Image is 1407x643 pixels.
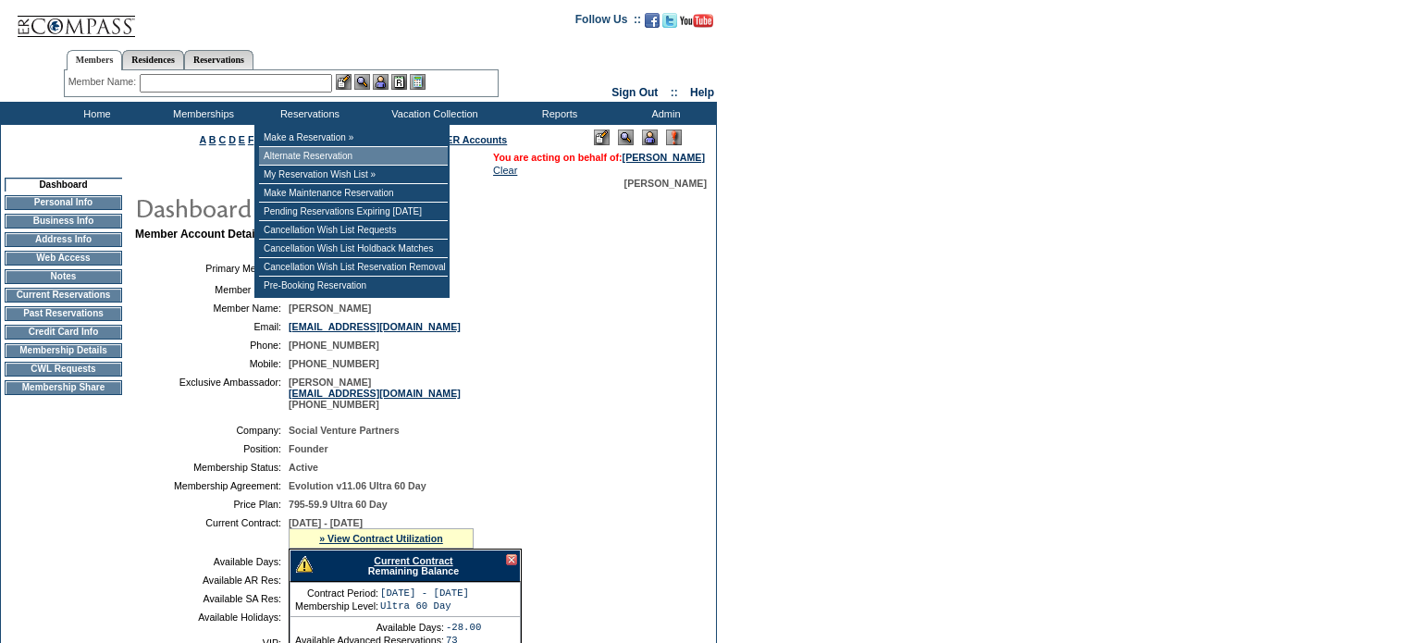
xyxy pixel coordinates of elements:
td: Available SA Res: [142,593,281,604]
img: Subscribe to our YouTube Channel [680,14,713,28]
img: There are insufficient days and/or tokens to cover this reservation [296,556,313,573]
a: [EMAIL_ADDRESS][DOMAIN_NAME] [289,321,461,332]
td: Email: [142,321,281,332]
td: Available AR Res: [142,575,281,586]
td: Phone: [142,340,281,351]
span: 795-59.9 Ultra 60 Day [289,499,388,510]
td: Membership Status: [142,462,281,473]
td: Business Info [5,214,122,229]
span: [PHONE_NUMBER] [289,358,379,369]
td: Past Reservations [5,306,122,321]
a: » View Contract Utilization [319,533,443,544]
a: Reservations [184,50,253,69]
img: Impersonate [642,130,658,145]
td: Personal Info [5,195,122,210]
span: [PHONE_NUMBER] [289,340,379,351]
td: Position: [142,443,281,454]
b: Member Account Details [135,228,265,241]
a: C [218,134,226,145]
td: Membership Share [5,380,122,395]
span: Founder [289,443,328,454]
td: Follow Us :: [575,11,641,33]
div: Member Name: [68,74,140,90]
td: Pre-Booking Reservation [259,277,448,294]
td: Web Access [5,251,122,266]
a: Members [67,50,123,70]
td: Notes [5,269,122,284]
span: Social Venture Partners [289,425,400,436]
span: Evolution v11.06 Ultra 60 Day [289,480,426,491]
td: Membership Level: [295,600,378,612]
span: Active [289,462,318,473]
img: b_calculator.gif [410,74,426,90]
span: You are acting on behalf of: [493,152,705,163]
td: Available Holidays: [142,612,281,623]
td: Price Plan: [142,499,281,510]
a: Help [690,86,714,99]
td: Current Contract: [142,517,281,549]
td: -28.00 [446,622,481,633]
a: B [209,134,216,145]
td: Make a Reservation » [259,129,448,147]
td: Primary Member: [142,259,281,277]
img: View Mode [618,130,634,145]
td: Address Info [5,232,122,247]
img: pgTtlDashboard.gif [134,189,504,226]
img: Become our fan on Facebook [645,13,660,28]
a: Subscribe to our YouTube Channel [680,19,713,30]
img: Follow us on Twitter [662,13,677,28]
a: [PERSON_NAME] [623,152,705,163]
td: Mobile: [142,358,281,369]
a: F [248,134,254,145]
img: Reservations [391,74,407,90]
a: D [228,134,236,145]
td: Exclusive Ambassador: [142,377,281,410]
td: Cancellation Wish List Requests [259,221,448,240]
span: [PERSON_NAME] [624,178,707,189]
a: Residences [122,50,184,69]
td: Home [42,102,148,125]
img: View [354,74,370,90]
td: Dashboard [5,178,122,192]
td: [DATE] - [DATE] [380,587,469,599]
td: Reports [504,102,611,125]
td: Membership Details [5,343,122,358]
img: Impersonate [373,74,389,90]
td: Company: [142,425,281,436]
td: Vacation Collection [361,102,504,125]
a: Sign Out [611,86,658,99]
td: Reservations [254,102,361,125]
div: Remaining Balance [290,550,521,582]
td: Memberships [148,102,254,125]
td: Membership Agreement: [142,480,281,491]
a: Follow us on Twitter [662,19,677,30]
a: Clear [493,165,517,176]
img: Log Concern/Member Elevation [666,130,682,145]
td: Available Days: [142,556,281,567]
td: My Reservation Wish List » [259,166,448,184]
td: Cancellation Wish List Holdback Matches [259,240,448,258]
td: Credit Card Info [5,325,122,340]
td: CWL Requests [5,362,122,377]
a: E [239,134,245,145]
span: :: [671,86,678,99]
td: Member Name: [142,303,281,314]
td: Ultra 60 Day [380,600,469,612]
span: [PERSON_NAME] [PHONE_NUMBER] [289,377,461,410]
img: Edit Mode [594,130,610,145]
a: Become our fan on Facebook [645,19,660,30]
a: ER Accounts [446,134,507,145]
td: Admin [611,102,717,125]
span: [PERSON_NAME] [289,303,371,314]
td: Alternate Reservation [259,147,448,166]
td: Contract Period: [295,587,378,599]
td: Cancellation Wish List Reservation Removal [259,258,448,277]
a: [EMAIL_ADDRESS][DOMAIN_NAME] [289,388,461,399]
span: [DATE] - [DATE] [289,517,363,528]
td: Pending Reservations Expiring [DATE] [259,203,448,221]
a: A [200,134,206,145]
td: Member Since: [142,284,281,295]
td: Current Reservations [5,288,122,303]
td: Available Days: [295,622,444,633]
a: Current Contract [374,555,452,566]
